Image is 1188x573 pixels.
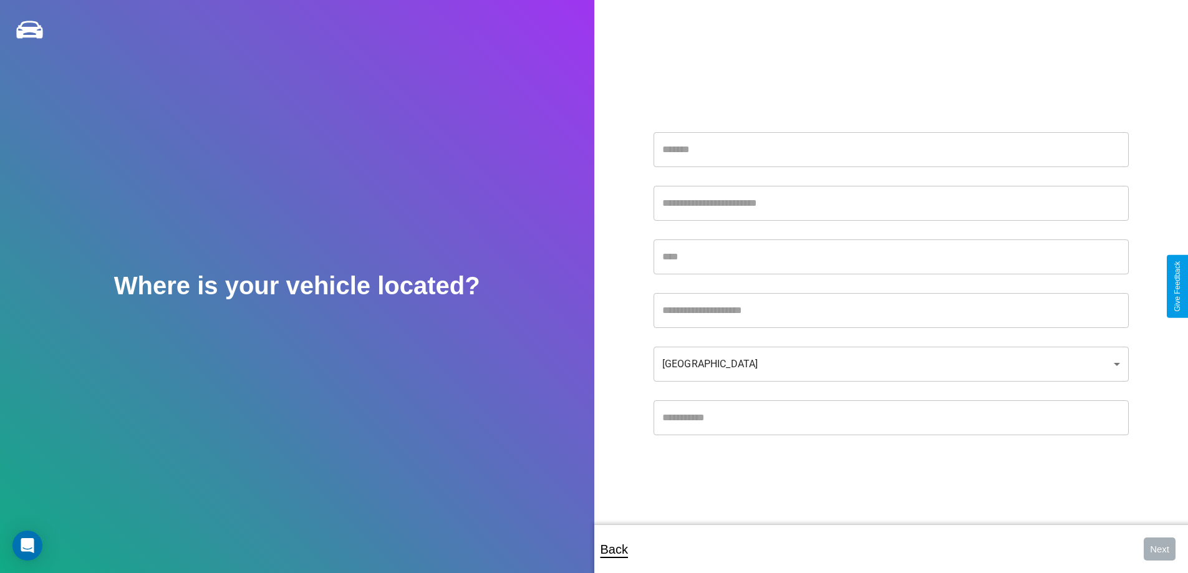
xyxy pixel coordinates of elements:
[1173,261,1182,312] div: Give Feedback
[654,347,1129,382] div: [GEOGRAPHIC_DATA]
[601,538,628,561] p: Back
[12,531,42,561] div: Open Intercom Messenger
[1144,537,1176,561] button: Next
[114,272,480,300] h2: Where is your vehicle located?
